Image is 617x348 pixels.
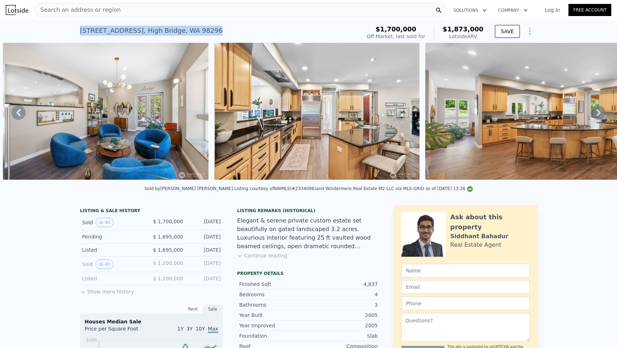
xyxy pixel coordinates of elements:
[189,275,221,282] div: [DATE]
[237,216,380,251] div: Elegant & serene private custom estate set beautifully on gated landscaped 3.2 acres. Luxurious i...
[80,208,223,215] div: LISTING & SALE HISTORY
[239,332,308,339] div: Foundation
[492,4,533,17] button: Company
[189,218,221,227] div: [DATE]
[308,281,378,288] div: 4,837
[189,260,221,269] div: [DATE]
[450,241,501,249] div: Real Estate Agent
[203,304,223,314] div: Sale
[82,260,146,269] div: Sold
[523,24,537,39] button: Show Options
[308,291,378,298] div: 4
[186,326,192,332] span: 3Y
[177,326,184,332] span: 1Y
[85,325,151,337] div: Price per Square Foot
[144,186,234,191] div: Sold by [PERSON_NAME] [PERSON_NAME] .
[467,186,473,192] img: NWMLS Logo
[495,25,520,38] button: SAVE
[82,233,146,240] div: Pending
[443,33,483,40] div: Lotside ARV
[239,312,308,319] div: Year Built
[80,285,134,295] button: Show more history
[35,6,121,14] span: Search an address or region
[536,6,568,14] a: Log In
[443,25,483,33] span: $1,873,000
[96,218,113,227] button: View historical data
[153,234,183,240] span: $ 1,695,000
[401,297,530,310] input: Phone
[239,281,308,288] div: Finished Sqft
[448,4,492,17] button: Solutions
[234,186,473,191] div: Listing courtesy of NWMLS (#2334096) and Windermere Real Estate M2 LLC via MLS GRID as of [DATE] ...
[208,326,218,333] span: Max
[376,25,416,33] span: $1,700,000
[367,33,425,40] div: Off Market, last sold for
[82,218,146,227] div: Sold
[153,247,183,253] span: $ 1,695,000
[450,232,508,241] div: Siddhant Bahadur
[6,5,28,15] img: Lotside
[85,318,218,325] div: Houses Median Sale
[3,43,209,180] img: Sale: 127945300 Parcel: 103489744
[308,301,378,308] div: 3
[239,322,308,329] div: Year Improved
[189,246,221,254] div: [DATE]
[568,4,611,16] a: Free Account
[401,264,530,277] input: Name
[239,301,308,308] div: Bathrooms
[308,332,378,339] div: Slab
[237,271,380,276] div: Property details
[237,208,380,214] div: Listing Remarks (Historical)
[239,291,308,298] div: Bedrooms
[308,312,378,319] div: 2005
[450,212,530,232] div: Ask about this property
[153,276,183,281] span: $ 1,200,000
[86,338,97,343] tspan: $486
[196,326,205,332] span: 10Y
[308,322,378,329] div: 2005
[80,26,222,36] div: [STREET_ADDRESS] , High Bridge , WA 98296
[189,233,221,240] div: [DATE]
[214,43,420,180] img: Sale: 127945300 Parcel: 103489744
[183,304,203,314] div: Rent
[96,260,113,269] button: View historical data
[401,280,530,294] input: Email
[153,219,183,224] span: $ 1,700,000
[153,260,183,266] span: $ 1,200,000
[82,246,146,254] div: Listed
[82,275,146,282] div: Listed
[237,252,287,259] button: Continue reading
